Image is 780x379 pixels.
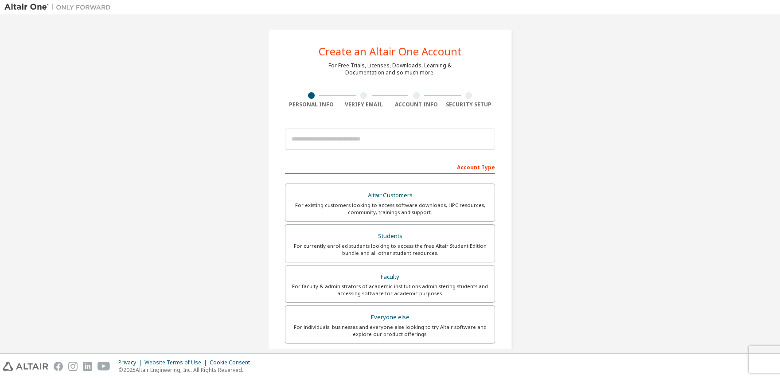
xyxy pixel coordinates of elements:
[338,101,390,108] div: Verify Email
[291,324,489,338] div: For individuals, businesses and everyone else looking to try Altair software and explore our prod...
[54,362,63,371] img: facebook.svg
[4,3,115,12] img: Altair One
[291,283,489,297] div: For faculty & administrators of academic institutions administering students and accessing softwa...
[291,242,489,257] div: For currently enrolled students looking to access the free Altair Student Edition bundle and all ...
[285,160,495,174] div: Account Type
[443,101,495,108] div: Security Setup
[291,271,489,283] div: Faculty
[97,362,110,371] img: youtube.svg
[3,362,48,371] img: altair_logo.svg
[390,101,443,108] div: Account Info
[68,362,78,371] img: instagram.svg
[319,46,462,57] div: Create an Altair One Account
[83,362,92,371] img: linkedin.svg
[291,202,489,216] div: For existing customers looking to access software downloads, HPC resources, community, trainings ...
[291,311,489,324] div: Everyone else
[118,366,255,374] p: © 2025 Altair Engineering, Inc. All Rights Reserved.
[328,62,452,76] div: For Free Trials, Licenses, Downloads, Learning & Documentation and so much more.
[210,359,255,366] div: Cookie Consent
[291,189,489,202] div: Altair Customers
[118,359,144,366] div: Privacy
[285,101,338,108] div: Personal Info
[144,359,210,366] div: Website Terms of Use
[291,230,489,242] div: Students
